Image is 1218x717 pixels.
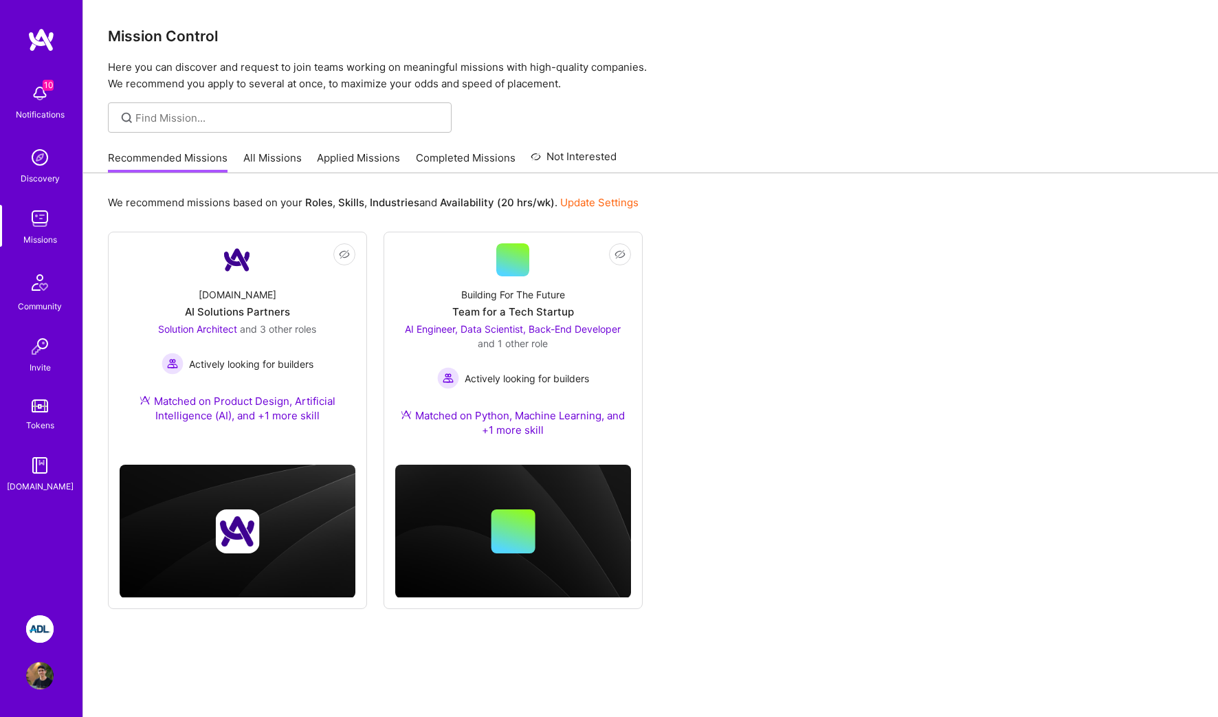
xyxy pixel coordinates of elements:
span: Actively looking for builders [465,371,589,386]
a: Company Logo[DOMAIN_NAME]AI Solutions PartnersSolution Architect and 3 other rolesActively lookin... [120,243,355,439]
b: Skills [338,196,364,209]
img: Actively looking for builders [162,353,184,375]
a: Applied Missions [317,151,400,173]
span: Actively looking for builders [189,357,313,371]
img: Invite [26,333,54,360]
a: Completed Missions [416,151,516,173]
a: Not Interested [531,148,617,173]
img: cover [120,465,355,598]
img: tokens [32,399,48,412]
img: bell [26,80,54,107]
p: Here you can discover and request to join teams working on meaningful missions with high-quality ... [108,59,1193,92]
i: icon EyeClosed [614,249,625,260]
img: discovery [26,144,54,171]
a: All Missions [243,151,302,173]
div: Building For The Future [461,287,565,302]
b: Availability (20 hrs/wk) [440,196,555,209]
a: Building For The FutureTeam for a Tech StartupAI Engineer, Data Scientist, Back-End Developer and... [395,243,631,454]
div: Discovery [21,171,60,186]
img: Ateam Purple Icon [140,395,151,406]
i: icon SearchGrey [119,110,135,126]
img: teamwork [26,205,54,232]
div: [DOMAIN_NAME] [7,479,74,494]
span: and 1 other role [478,338,548,349]
div: AI Solutions Partners [185,305,290,319]
img: Actively looking for builders [437,367,459,389]
a: Update Settings [560,196,639,209]
img: ADL: Technology Modernization Sprint 1 [26,615,54,643]
div: Invite [30,360,51,375]
div: Missions [23,232,57,247]
input: Find Mission... [135,111,441,125]
div: Community [18,299,62,313]
a: ADL: Technology Modernization Sprint 1 [23,615,57,643]
span: Solution Architect [158,323,237,335]
img: Company logo [215,509,259,553]
img: logo [27,27,55,52]
img: Ateam Purple Icon [401,409,412,420]
img: cover [395,465,631,598]
a: User Avatar [23,662,57,690]
div: Notifications [16,107,65,122]
img: User Avatar [26,662,54,690]
p: We recommend missions based on your , , and . [108,195,639,210]
span: 10 [43,80,54,91]
img: guide book [26,452,54,479]
div: [DOMAIN_NAME] [199,287,276,302]
div: Matched on Python, Machine Learning, and +1 more skill [395,408,631,437]
div: Team for a Tech Startup [452,305,574,319]
b: Roles [305,196,333,209]
img: Community [23,266,56,299]
span: AI Engineer, Data Scientist, Back-End Developer [405,323,621,335]
a: Recommended Missions [108,151,228,173]
b: Industries [370,196,419,209]
div: Tokens [26,418,54,432]
img: Company Logo [221,243,254,276]
i: icon EyeClosed [339,249,350,260]
div: Matched on Product Design, Artificial Intelligence (AI), and +1 more skill [120,394,355,423]
span: and 3 other roles [240,323,316,335]
h3: Mission Control [108,27,1193,45]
